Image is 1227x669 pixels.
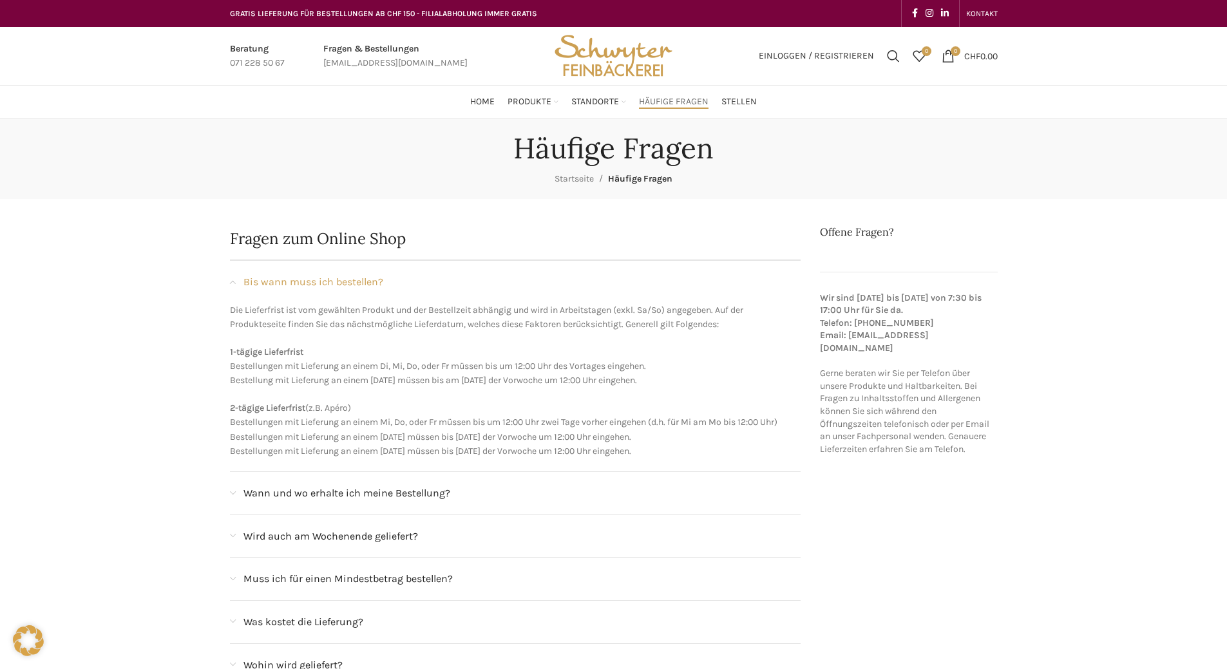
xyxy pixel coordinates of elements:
[935,43,1004,69] a: 0 CHF0.00
[752,43,880,69] a: Einloggen / Registrieren
[230,401,801,459] p: (z.B. Apéro) Bestellungen mit Lieferung an einem Mi, Do, oder Fr müssen bis um 12:00 Uhr zwei Tag...
[721,89,757,115] a: Stellen
[571,89,626,115] a: Standorte
[230,42,285,71] a: Infobox link
[243,528,418,545] span: Wird auch am Wochenende geliefert?
[922,5,937,23] a: Instagram social link
[550,50,676,61] a: Site logo
[508,96,551,108] span: Produkte
[906,43,932,69] div: Meine Wunschliste
[721,96,757,108] span: Stellen
[908,5,922,23] a: Facebook social link
[230,402,305,413] strong: 2-tägige Lieferfrist
[513,131,714,165] h1: Häufige Fragen
[230,9,537,18] span: GRATIS LIEFERUNG FÜR BESTELLUNGEN AB CHF 150 - FILIALABHOLUNG IMMER GRATIS
[571,96,619,108] span: Standorte
[906,43,932,69] a: 0
[937,5,953,23] a: Linkedin social link
[820,292,982,316] strong: Wir sind [DATE] bis [DATE] von 7:30 bis 17:00 Uhr für Sie da.
[470,96,495,108] span: Home
[966,1,998,26] a: KONTAKT
[230,231,801,247] h2: Fragen zum Online Shop
[820,330,929,353] strong: Email: [EMAIL_ADDRESS][DOMAIN_NAME]
[243,274,383,290] span: Bis wann muss ich bestellen?
[820,225,998,239] h2: Offene Fragen?
[639,96,709,108] span: Häufige Fragen
[323,42,468,71] a: Infobox link
[243,485,450,502] span: Wann und wo erhalte ich meine Bestellung?
[964,50,980,61] span: CHF
[470,89,495,115] a: Home
[964,50,998,61] bdi: 0.00
[922,46,931,56] span: 0
[230,346,303,357] strong: 1-tägige Lieferfrist
[820,292,998,456] p: Gerne beraten wir Sie per Telefon über unsere Produkte und Haltbarkeiten. Bei Fragen zu Inhaltsst...
[230,345,801,388] p: Bestellungen mit Lieferung an einem Di, Mi, Do, oder Fr müssen bis um 12:00 Uhr des Vortages eing...
[966,9,998,18] span: KONTAKT
[608,173,672,184] span: Häufige Fragen
[639,89,709,115] a: Häufige Fragen
[508,89,558,115] a: Produkte
[243,570,453,587] span: Muss ich für einen Mindestbetrag bestellen?
[230,303,801,332] p: Die Lieferfrist ist vom gewählten Produkt und der Bestellzeit abhängig und wird in Arbeitstagen (...
[555,173,594,184] a: Startseite
[880,43,906,69] a: Suchen
[759,52,874,61] span: Einloggen / Registrieren
[960,1,1004,26] div: Secondary navigation
[243,614,363,630] span: Was kostet die Lieferung?
[224,89,1004,115] div: Main navigation
[550,27,676,85] img: Bäckerei Schwyter
[951,46,960,56] span: 0
[820,317,934,328] strong: Telefon: [PHONE_NUMBER]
